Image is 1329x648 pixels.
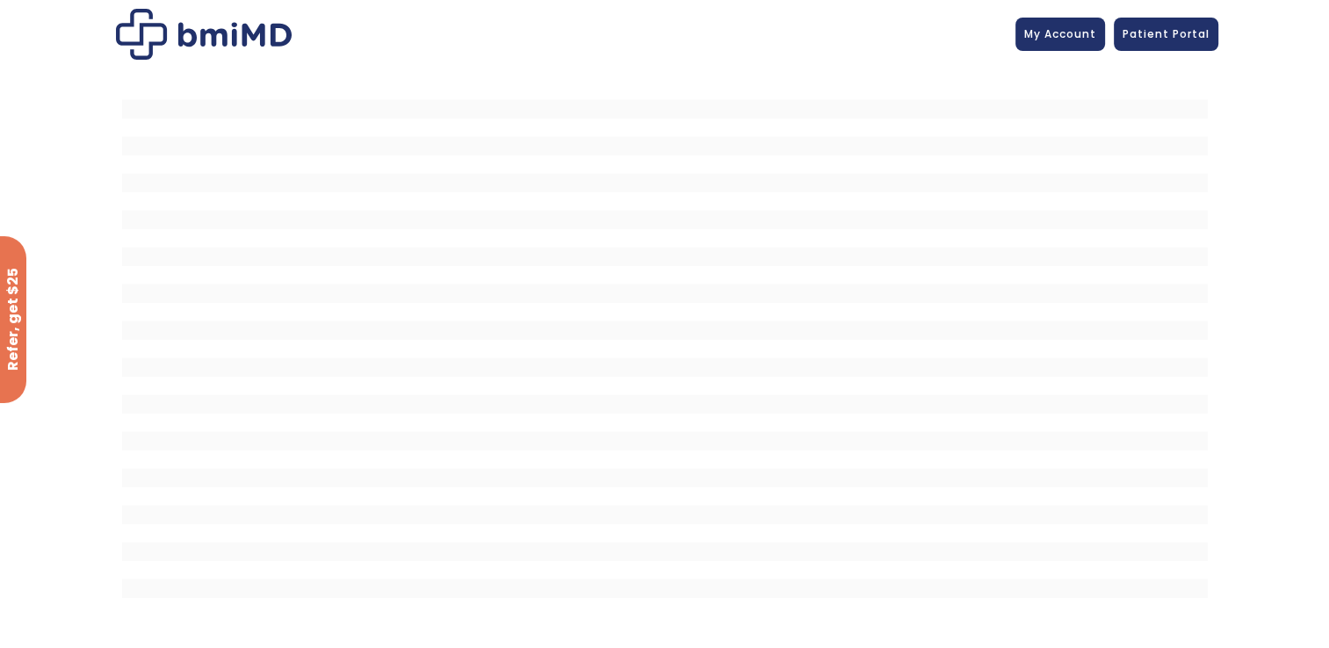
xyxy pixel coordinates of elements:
[1114,18,1218,51] a: Patient Portal
[1024,26,1096,41] span: My Account
[116,9,292,60] img: Patient Messaging Portal
[1123,26,1210,41] span: Patient Portal
[1015,18,1105,51] a: My Account
[122,82,1208,608] iframe: MDI Patient Messaging Portal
